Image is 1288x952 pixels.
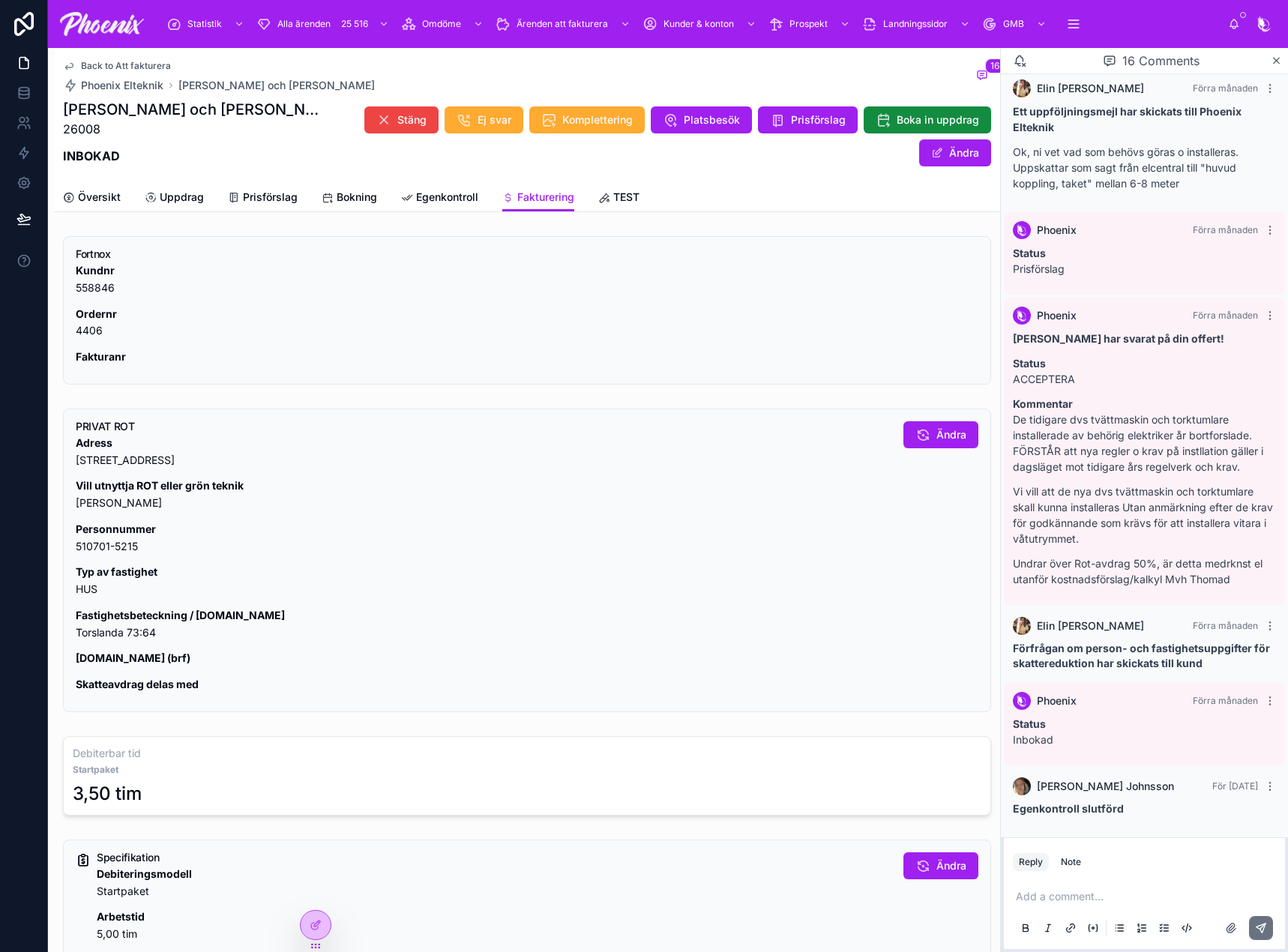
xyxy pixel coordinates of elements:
[598,184,640,214] a: TEST
[76,350,126,363] strong: Fakturanr
[422,18,461,30] span: Omdöme
[397,112,427,127] span: Stäng
[663,18,734,30] span: Kunder & konton
[1061,856,1081,868] div: Note
[1193,82,1258,94] span: Förra månaden
[864,106,991,133] button: Boka in uppdrag
[60,12,144,36] img: App logo
[63,148,120,163] strong: INBOKAD
[76,435,891,469] p: [STREET_ADDRESS]
[76,479,244,492] strong: Vill utnyttja ROT eller grön teknik
[97,910,145,923] strong: Arbetstid
[76,607,891,642] p: Torslanda 73:64
[97,867,192,880] strong: Debiteringsmodell
[76,306,978,340] p: 4406
[936,427,966,442] span: Ändra
[97,866,891,900] p: Startpaket
[936,858,966,873] span: Ändra
[883,18,948,30] span: Landningssidor
[1193,310,1258,321] span: Förra månaden
[897,112,979,127] span: Boka in uppdrag
[243,190,298,205] span: Prisförslag
[445,106,523,133] button: Ej svar
[76,564,891,598] p: HUS
[76,307,117,320] strong: Ordernr
[397,10,491,37] a: Omdöme
[187,18,222,30] span: Statistik
[791,112,846,127] span: Prisförslag
[638,10,764,37] a: Kunder & konton
[63,99,324,120] h1: [PERSON_NAME] och [PERSON_NAME]
[1013,247,1046,259] strong: Status
[81,78,163,93] span: Phoenix Elteknik
[156,7,1228,40] div: scrollable content
[1013,245,1276,277] p: Prisförslag
[78,190,121,205] span: Översikt
[76,565,157,578] strong: Typ av fastighet
[322,184,377,214] a: Bokning
[162,10,252,37] a: Statistik
[76,421,891,432] h5: PRIVAT ROT
[1055,853,1087,871] button: Note
[1013,483,1276,546] p: Vi vill att de nya dvs tvättmaskin och torktumlare skall kunna installeras Utan anmärkning efter ...
[76,264,115,277] strong: Kundnr
[1013,642,1270,669] strong: Förfrågan om person- och fastighetsuppgifter för skattereduktion har skickats till kund
[76,609,285,621] strong: Fastighetsbeteckning / [DOMAIN_NAME]
[401,184,478,214] a: Egenkontroll
[903,852,978,879] button: Ändra
[1013,105,1242,133] strong: Ett uppföljningsmejl har skickats till Phoenix Elteknik
[178,78,375,93] a: [PERSON_NAME] och [PERSON_NAME]
[337,15,373,33] div: 25 516
[1013,332,1224,345] strong: [PERSON_NAME] har svarat på din offert!
[1013,396,1276,475] p: De tidigare dvs tvättmaskin och torktumlare installerade av behörig elektriker år bortforslade. F...
[63,120,324,138] p: 26008
[1013,397,1073,410] strong: Kommentar
[1037,223,1077,238] span: Phoenix
[1013,555,1276,587] p: Undrar över Rot-avdrag 50%, är detta medrknst el utanför kostnadsförslag/kalkyl Mvh Thomad
[517,18,608,30] span: Ärenden att fakturera
[478,112,511,127] span: Ej svar
[76,521,891,555] p: 510701-5215
[562,112,633,127] span: Komplettering
[252,10,397,37] a: Alla ärenden25 516
[858,10,978,37] a: Landningssidor
[76,522,156,535] strong: Personnummer
[1013,716,1276,747] p: Inbokad
[1013,357,1046,370] strong: Status
[764,10,858,37] a: Prospekt
[97,852,891,863] h5: Specifikation
[337,190,377,205] span: Bokning
[81,60,171,72] span: Back to Att fakturera
[76,651,190,664] strong: [DOMAIN_NAME] (brf)
[1037,693,1077,708] span: Phoenix
[76,262,978,297] p: 558846
[160,190,204,205] span: Uppdrag
[73,746,981,761] h3: Debiterbar tid
[416,190,478,205] span: Egenkontroll
[277,18,331,30] span: Alla ärenden
[651,106,752,133] button: Platsbesök
[491,10,638,37] a: Ärenden att fakturera
[63,184,121,214] a: Översikt
[1013,717,1046,730] strong: Status
[1193,695,1258,706] span: Förra månaden
[73,764,981,776] strong: Startpaket
[76,436,112,449] strong: Adress
[1037,308,1077,323] span: Phoenix
[978,10,1054,37] a: GMB
[1037,779,1174,794] span: [PERSON_NAME] Johnsson
[684,112,740,127] span: Platsbesök
[228,184,298,214] a: Prisförslag
[517,190,574,205] span: Fakturering
[613,190,640,205] span: TEST
[1013,802,1124,815] strong: Egenkontroll slutförd
[758,106,858,133] button: Prisförslag
[145,184,204,214] a: Uppdrag
[63,78,163,93] a: Phoenix Elteknik
[1212,780,1258,792] span: För [DATE]
[1122,52,1200,70] span: 16 Comments
[502,184,574,212] a: Fakturering
[76,477,891,512] p: [PERSON_NAME]
[985,58,1005,73] span: 16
